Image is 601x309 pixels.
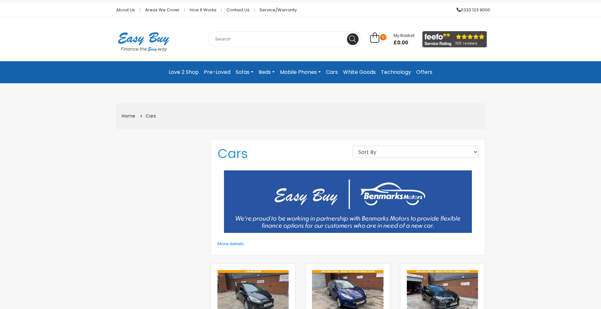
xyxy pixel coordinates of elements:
[122,113,135,119] a: Home
[380,34,386,40] span: 0
[140,8,185,12] a: Areas we cover
[111,8,140,12] a: About Us
[217,146,343,161] h1: Cars
[323,66,340,78] a: Cars
[255,8,297,12] a: Service/Warranty
[277,66,323,78] a: Mobile Phones
[233,66,256,78] a: Sofas
[422,31,487,48] img: feefo_logo
[414,66,435,78] a: Offers
[111,24,176,60] img: Easy Buy
[394,32,415,39] span: My Basket
[166,66,201,78] a: Love 2 Shop
[370,36,415,43] a: 0 My Basket £0.00
[452,8,490,12] a: 0333 123 9000
[146,113,156,119] a: Cars
[256,66,277,78] a: Beds
[185,8,222,12] a: How it works
[394,40,415,46] span: £0.00
[201,66,233,78] a: Pre-Loved
[217,241,244,247] a: More details
[378,66,414,78] a: Technology
[208,31,361,47] input: Search
[340,66,378,78] a: White Goods
[222,8,255,12] a: Contact Us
